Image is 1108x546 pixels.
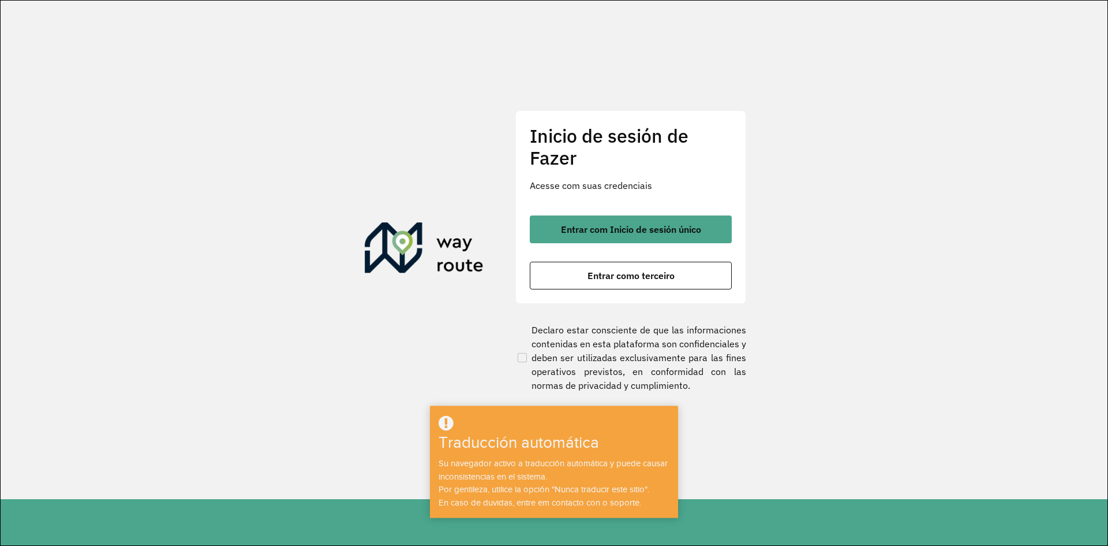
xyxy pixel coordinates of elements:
font: Inicio de sesión de Fazer [530,124,688,170]
img: Roteirizador AmbevTech [365,222,484,278]
button: botón [530,216,732,243]
font: Acesse com suas credenciais [530,180,652,191]
font: Entrar com Inicio de sesión único [561,224,701,235]
font: Entrar como terceiro [587,270,675,281]
font: Su navegador activo a traducción automática y puede causar inconsistencias en el sistema. [439,459,668,481]
font: Declaro estar consciente de que las informaciones contenidas en esta plataforma son confidenciale... [531,324,746,391]
font: En caso de duvidas, entre em contacto con o soporte. [439,498,641,507]
font: Por gentileza, utilice la opción "Nunca traducir este sitio". [439,485,649,494]
font: Traducción automática [439,434,599,452]
button: botón [530,262,732,289]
